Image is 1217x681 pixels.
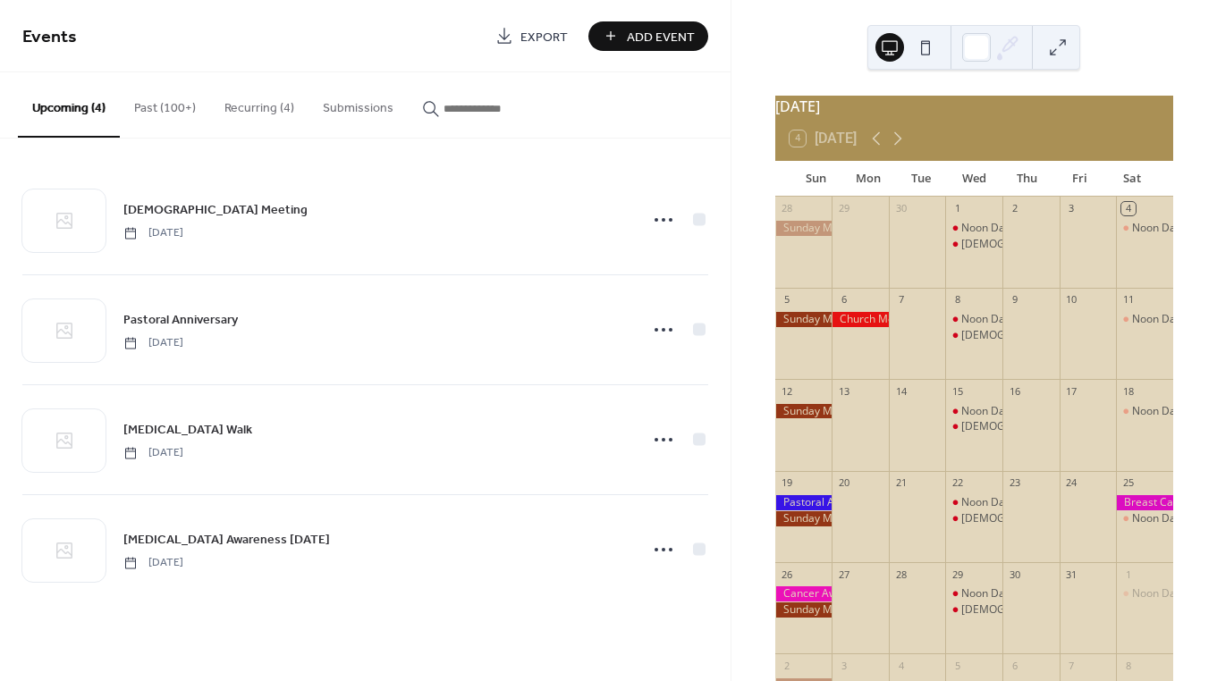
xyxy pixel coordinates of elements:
div: 31 [1065,567,1078,581]
div: 8 [1121,659,1135,672]
span: Export [520,28,568,46]
span: [MEDICAL_DATA] Walk [123,421,252,440]
div: [DEMOGRAPHIC_DATA] Study [961,602,1110,618]
div: Sunday Morning Worship [775,602,832,618]
div: 9 [1008,293,1021,307]
div: Cancer Awareness Sunday [775,586,832,601]
div: 13 [837,384,850,398]
div: Noon Day Prayer [961,312,1046,327]
div: Bible Study [945,419,1002,434]
div: Noon Day Prayer [1116,404,1173,419]
div: Noon Day Prayer [945,404,1002,419]
div: Noon Day Prayer [945,221,1002,236]
div: 10 [1065,293,1078,307]
div: 11 [1121,293,1135,307]
div: Noon Day Prayer [945,495,1002,510]
span: [DATE] [123,225,183,241]
span: Add Event [627,28,695,46]
div: 21 [894,476,908,490]
div: Noon Day Prayer [1132,404,1217,419]
div: Mon [842,161,895,197]
div: 5 [781,293,794,307]
div: [DATE] [775,96,1173,117]
div: 6 [837,293,850,307]
div: Noon Day Prayer [1132,586,1217,601]
span: [DEMOGRAPHIC_DATA] Meeting [123,201,308,220]
span: Pastoral Anniversary [123,311,238,330]
div: 15 [951,384,964,398]
div: Sunday Morning Worship [775,221,832,236]
div: [DEMOGRAPHIC_DATA] Study [961,237,1110,252]
div: 26 [781,567,794,581]
div: 20 [837,476,850,490]
span: [DATE] [123,555,183,571]
div: 17 [1065,384,1078,398]
a: Export [482,21,581,51]
div: Noon Day Prayer [961,404,1046,419]
div: 2 [1008,202,1021,215]
span: [DATE] [123,445,183,461]
div: Wed [948,161,1001,197]
div: Bible Study [945,328,1002,343]
div: Pastoral Anniversary [775,495,832,510]
a: [MEDICAL_DATA] Walk [123,419,252,440]
div: Sat [1106,161,1159,197]
div: Sunday Morning Worship [775,312,832,327]
div: 22 [951,476,964,490]
div: Noon Day Prayer [1132,221,1217,236]
div: Noon Day Prayer [1116,221,1173,236]
span: [MEDICAL_DATA] Awareness [DATE] [123,531,330,550]
div: 5 [951,659,964,672]
button: Past (100+) [120,72,210,136]
a: [MEDICAL_DATA] Awareness [DATE] [123,529,330,550]
div: Church Meeting [832,312,889,327]
div: 16 [1008,384,1021,398]
div: Sunday Morning Worship [775,404,832,419]
button: Recurring (4) [210,72,308,136]
div: 14 [894,384,908,398]
div: Noon Day Prayer [961,495,1046,510]
span: [DATE] [123,335,183,351]
div: Noon Day Prayer [961,221,1046,236]
div: Noon Day Prayer [1132,511,1217,526]
a: [DEMOGRAPHIC_DATA] Meeting [123,199,308,220]
div: Bible Study [945,237,1002,252]
div: Noon Day Prayer [945,312,1002,327]
a: Pastoral Anniversary [123,309,238,330]
div: 28 [781,202,794,215]
div: 4 [894,659,908,672]
div: Bible Study [945,602,1002,618]
div: 29 [951,567,964,581]
div: Noon Day Prayer [1132,312,1217,327]
div: 28 [894,567,908,581]
div: 3 [837,659,850,672]
div: 1 [951,202,964,215]
div: 24 [1065,476,1078,490]
div: 12 [781,384,794,398]
div: 27 [837,567,850,581]
div: 2 [781,659,794,672]
div: [DEMOGRAPHIC_DATA] Study [961,419,1110,434]
span: Events [22,20,77,55]
button: Upcoming (4) [18,72,120,138]
div: Noon Day Prayer [1116,312,1173,327]
button: Add Event [588,21,708,51]
div: 8 [951,293,964,307]
div: Noon Day Prayer [1116,586,1173,601]
div: 19 [781,476,794,490]
div: 29 [837,202,850,215]
div: 7 [894,293,908,307]
div: 18 [1121,384,1135,398]
div: 25 [1121,476,1135,490]
div: Thu [1001,161,1053,197]
div: 3 [1065,202,1078,215]
div: Tue [895,161,948,197]
div: 23 [1008,476,1021,490]
div: Breast Cancer Walk [1116,495,1173,510]
div: 6 [1008,659,1021,672]
div: Bible Study [945,511,1002,526]
div: Sun [790,161,842,197]
div: [DEMOGRAPHIC_DATA] Study [961,511,1110,526]
div: 1 [1121,567,1135,581]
